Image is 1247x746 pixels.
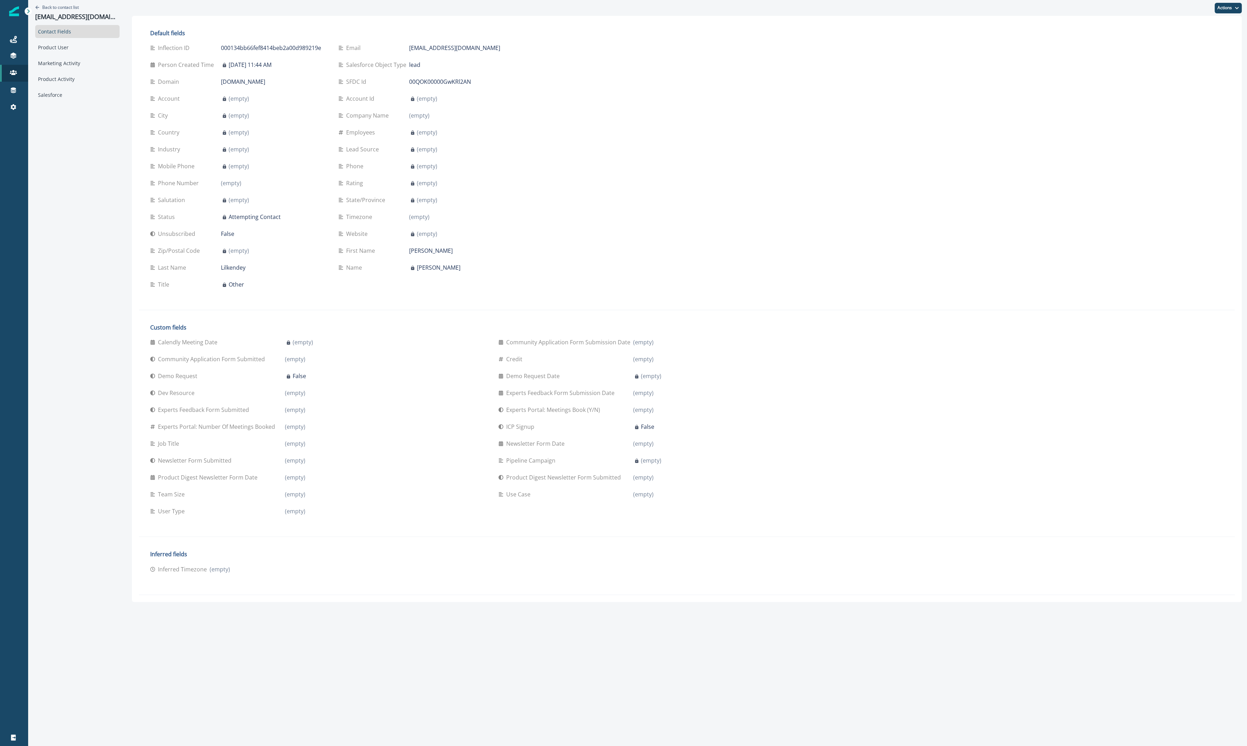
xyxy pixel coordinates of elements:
p: (empty) [285,473,305,482]
p: [EMAIL_ADDRESS][DOMAIN_NAME] [409,44,500,52]
p: (empty) [229,196,249,204]
p: first name [346,246,378,255]
p: Salutation [158,196,188,204]
p: (empty) [417,94,437,103]
p: (empty) [417,145,437,153]
p: Calendly Meeting Date [158,338,220,346]
p: (empty) [633,355,654,363]
p: (empty) [417,230,437,238]
h2: Custom fields [150,324,835,331]
p: [DATE] 11:44 AM [229,61,272,69]
p: (empty) [285,389,305,397]
p: (empty) [285,456,305,465]
p: Zip/Postal Code [158,246,203,255]
p: (empty) [229,162,249,170]
p: Community application form submission date [506,338,633,346]
p: Dev Resource [158,389,197,397]
p: last name [158,263,189,272]
p: (empty) [409,213,430,221]
p: lead [409,61,420,69]
p: Rating [346,179,366,187]
p: Demo Request [158,372,200,380]
p: False [293,372,306,380]
p: person created time [158,61,217,69]
p: Lead Source [346,145,382,153]
p: email [346,44,363,52]
p: 000134bb66fef8414beb2a00d989219e [221,44,321,52]
p: (empty) [210,565,230,573]
img: Inflection [9,6,19,16]
p: Status [158,213,178,221]
p: Experts portal: Number of meetings booked [158,422,278,431]
p: (empty) [285,422,305,431]
p: Job title [158,439,182,448]
div: Product Activity [35,73,120,86]
p: Company Name [346,111,392,120]
p: False [221,230,234,238]
p: Community application form submitted [158,355,268,363]
p: Product Digest Newsletter Form Submitted [506,473,624,482]
p: Experts feedback form submission date [506,389,617,397]
p: 00QOK00000GwKRl2AN [409,77,471,86]
h2: Inferred fields [150,551,459,558]
p: Timezone [346,213,375,221]
p: [PERSON_NAME] [417,263,460,272]
p: Website [346,230,370,238]
p: ICP Signup [506,422,537,431]
p: (empty) [409,111,430,120]
p: Inferred timezone [158,565,210,573]
p: Experts portal: Meetings book (Y/N) [506,406,603,414]
p: Newsletter Form Submitted [158,456,234,465]
p: Use case [506,490,533,499]
p: Salesforce Object Type [346,61,409,69]
p: (empty) [417,179,437,187]
p: User Type [158,507,187,515]
p: Credit [506,355,525,363]
p: (empty) [417,196,437,204]
p: (empty) [633,389,654,397]
p: (empty) [633,490,654,499]
p: (empty) [285,507,305,515]
p: (empty) [641,372,661,380]
p: Mobile Phone [158,162,197,170]
p: (empty) [229,145,249,153]
p: SFDC Id [346,77,369,86]
p: [DOMAIN_NAME] [221,77,265,86]
p: (empty) [229,94,249,103]
div: Salesforce [35,88,120,101]
p: (empty) [285,439,305,448]
button: Actions [1215,3,1242,13]
p: Unsubscribed [158,230,198,238]
p: (empty) [417,128,437,137]
p: Product Digest Newsletter Form Date [158,473,260,482]
p: Account Id [346,94,377,103]
h2: Default fields [150,30,515,37]
p: Demo Request Date [506,372,562,380]
p: Attempting Contact [229,213,281,221]
p: (empty) [417,162,437,170]
p: [PERSON_NAME] [409,246,453,255]
p: Inflection ID [158,44,192,52]
div: Product User [35,41,120,54]
p: Other [229,280,244,289]
p: (empty) [633,406,654,414]
p: Pipeline Campaign [506,456,558,465]
div: Marketing Activity [35,57,120,70]
p: Country [158,128,182,137]
p: Experts feedback form submitted [158,406,252,414]
p: (empty) [285,490,305,499]
p: (empty) [221,179,241,187]
p: (empty) [285,355,305,363]
p: (empty) [229,128,249,137]
p: title [158,280,172,289]
p: Lilkendey [221,263,246,272]
p: (empty) [229,246,249,255]
p: City [158,111,171,120]
button: Go back [35,4,79,10]
p: (empty) [641,456,661,465]
p: Phone [346,162,366,170]
p: Employees [346,128,378,137]
p: (empty) [229,111,249,120]
p: Account [158,94,183,103]
p: False [641,422,654,431]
